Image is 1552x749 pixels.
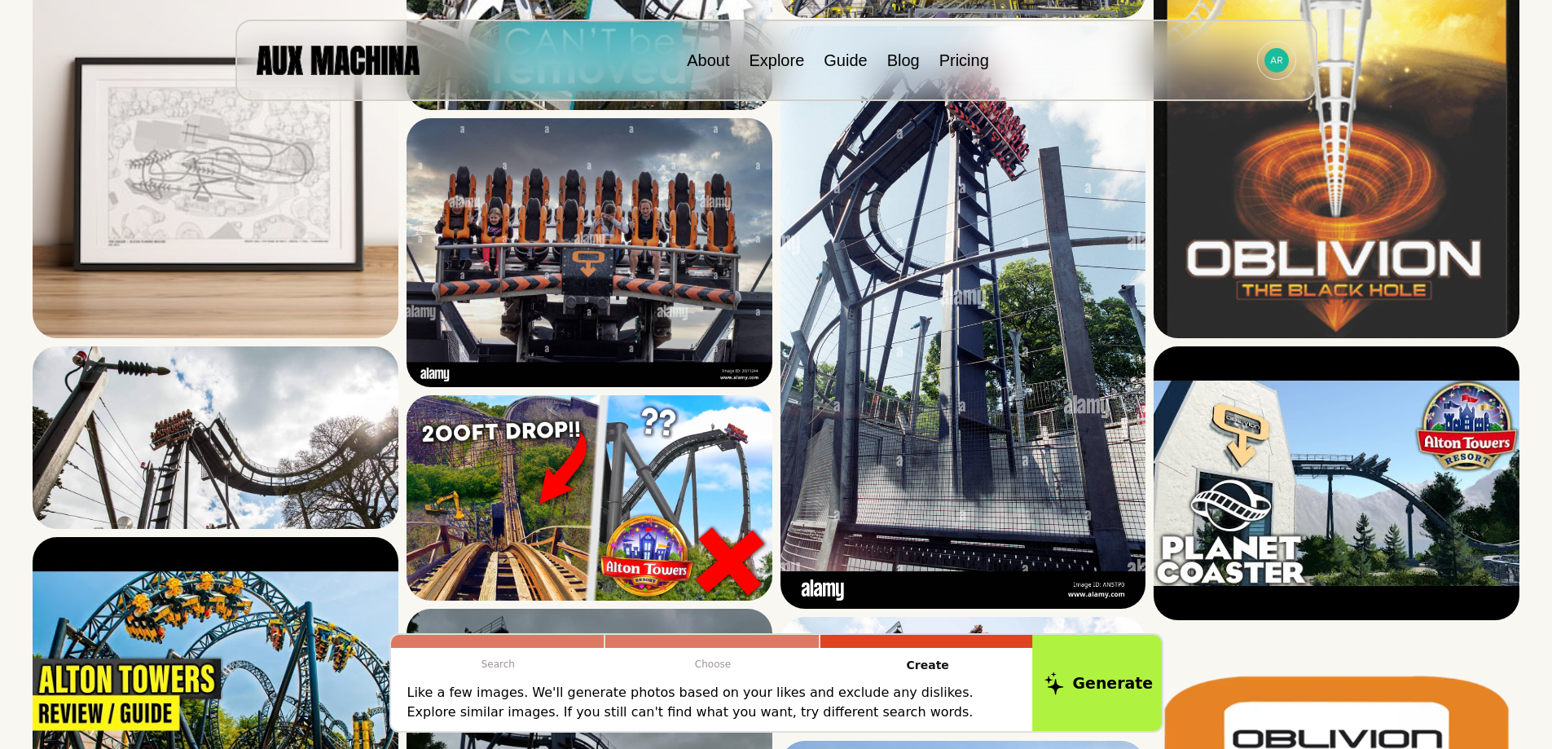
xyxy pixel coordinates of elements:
a: Pricing [939,51,989,69]
a: Guide [824,51,867,69]
p: Create [820,648,1035,683]
a: Explore [749,51,804,69]
p: Search [391,648,606,681]
img: Search result [407,118,772,387]
a: About [687,51,729,69]
img: AUX MACHINA [257,46,420,74]
img: Search result [780,26,1146,609]
a: Blog [887,51,920,69]
p: Like a few images. We'll generate photos based on your likes and exclude any dislikes. Explore si... [407,683,1019,722]
img: Search result [1154,346,1519,621]
p: Choose [605,648,820,681]
img: Search result [407,395,772,601]
img: Search result [33,346,398,529]
img: Search result [780,617,1146,732]
button: Generate [1032,632,1165,734]
img: Avatar [1264,48,1289,73]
